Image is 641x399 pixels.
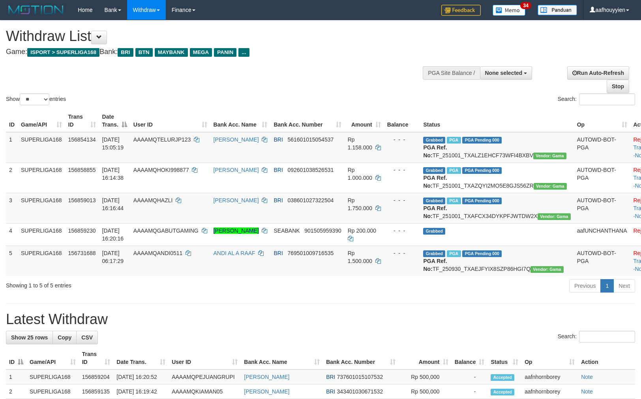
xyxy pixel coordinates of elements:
[574,132,630,163] td: AUTOWD-BOT-PGA
[135,48,153,57] span: BTN
[102,167,124,181] span: [DATE] 16:14:38
[102,250,124,264] span: [DATE] 06:17:29
[6,347,26,369] th: ID: activate to sort column descending
[423,205,447,219] b: PGA Ref. No:
[18,193,65,223] td: SUPERLIGA168
[18,110,65,132] th: Game/API: activate to sort column ascending
[133,136,191,143] span: AAAAMQTELURJP123
[76,331,98,344] a: CSV
[558,93,635,105] label: Search:
[102,136,124,151] span: [DATE] 15:05:19
[6,278,261,289] div: Showing 1 to 5 of 5 entries
[569,279,601,293] a: Previous
[423,137,445,144] span: Grabbed
[581,374,593,380] a: Note
[190,48,212,57] span: MEGA
[441,5,481,16] img: Feedback.jpg
[133,167,189,173] span: AAAAMQHOKI998877
[214,250,255,256] a: ANDI AL A RAAF
[270,110,344,132] th: Bank Acc. Number: activate to sort column ascending
[574,223,630,246] td: aafUNCHANTHANA
[68,250,96,256] span: 156731688
[337,388,383,395] span: Copy 343401030671532 to clipboard
[6,162,18,193] td: 2
[387,227,417,235] div: - - -
[574,110,630,132] th: Op: activate to sort column ascending
[579,93,635,105] input: Search:
[462,198,502,204] span: PGA Pending
[423,228,445,235] span: Grabbed
[420,110,574,132] th: Status
[118,48,133,57] span: BRI
[6,223,18,246] td: 4
[387,166,417,174] div: - - -
[452,369,488,384] td: -
[79,347,114,369] th: Trans ID: activate to sort column ascending
[113,384,169,399] td: [DATE] 16:19:42
[337,374,383,380] span: Copy 737601015107532 to clipboard
[578,347,635,369] th: Action
[79,369,114,384] td: 156859204
[58,334,71,341] span: Copy
[6,193,18,223] td: 3
[533,153,566,159] span: Vendor URL: https://trx31.1velocity.biz
[423,167,445,174] span: Grabbed
[420,193,574,223] td: TF_251001_TXAFCX34DYKPFJWTDW2X
[491,374,514,381] span: Accepted
[520,2,531,9] span: 34
[462,250,502,257] span: PGA Pending
[113,369,169,384] td: [DATE] 16:20:52
[538,5,577,15] img: panduan.png
[287,250,334,256] span: Copy 769501009716535 to clipboard
[387,196,417,204] div: - - -
[423,144,447,158] b: PGA Ref. No:
[521,369,578,384] td: aafnhornborey
[244,388,289,395] a: [PERSON_NAME]
[6,48,420,56] h4: Game: Bank:
[399,384,452,399] td: Rp 500,000
[345,110,384,132] th: Amount: activate to sort column ascending
[447,137,461,144] span: Marked by aafsengchandara
[65,110,99,132] th: Trans ID: activate to sort column ascending
[384,110,420,132] th: Balance
[113,347,169,369] th: Date Trans.: activate to sort column ascending
[521,384,578,399] td: aafnhornborey
[274,136,283,143] span: BRI
[102,227,124,242] span: [DATE] 16:20:16
[18,223,65,246] td: SUPERLIGA168
[214,136,259,143] a: [PERSON_NAME]
[241,347,323,369] th: Bank Acc. Name: activate to sort column ascending
[169,384,241,399] td: AAAAMQKIAMAN05
[538,213,571,220] span: Vendor URL: https://trx31.1velocity.biz
[214,227,259,234] a: [PERSON_NAME]
[613,279,635,293] a: Next
[399,347,452,369] th: Amount: activate to sort column ascending
[6,369,26,384] td: 1
[133,197,173,203] span: AAAAMQHAZLI
[274,227,300,234] span: SEABANK
[452,384,488,399] td: -
[6,93,66,105] label: Show entries
[18,246,65,276] td: SUPERLIGA168
[287,167,334,173] span: Copy 092601038526531 to clipboard
[20,93,49,105] select: Showentries
[487,347,521,369] th: Status: activate to sort column ascending
[6,110,18,132] th: ID
[423,175,447,189] b: PGA Ref. No:
[447,167,461,174] span: Marked by aafsengchandara
[6,28,420,44] h1: Withdraw List
[304,227,341,234] span: Copy 901505959390 to clipboard
[348,136,372,151] span: Rp 1.158.000
[214,197,259,203] a: [PERSON_NAME]
[348,227,376,234] span: Rp 200.000
[68,197,96,203] span: 156859013
[574,246,630,276] td: AUTOWD-BOT-PGA
[27,48,99,57] span: ISPORT > SUPERLIGA168
[18,162,65,193] td: SUPERLIGA168
[99,110,130,132] th: Date Trans.: activate to sort column descending
[210,110,271,132] th: Bank Acc. Name: activate to sort column ascending
[521,347,578,369] th: Op: activate to sort column ascending
[238,48,249,57] span: ...
[530,266,564,273] span: Vendor URL: https://trx31.1velocity.biz
[607,80,629,93] a: Stop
